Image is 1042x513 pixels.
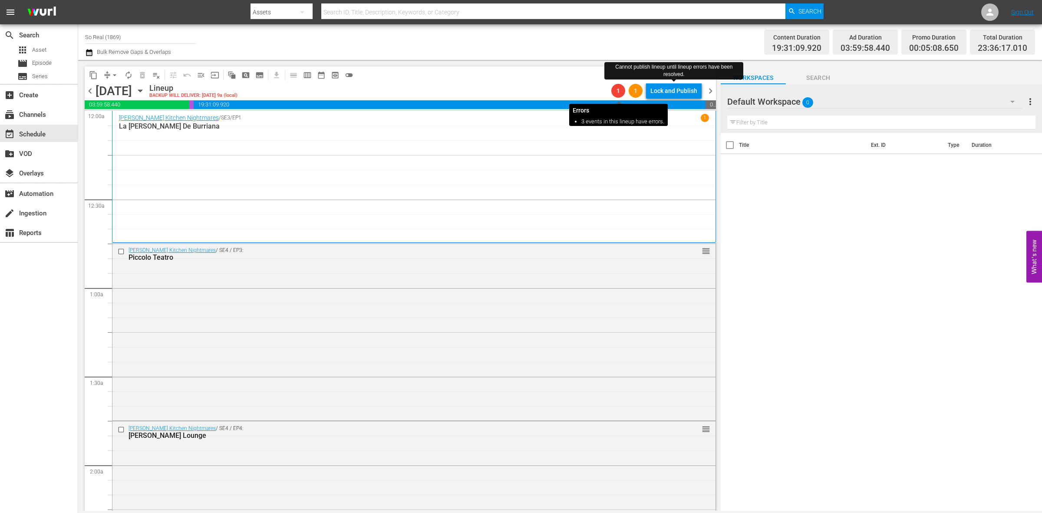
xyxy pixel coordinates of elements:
span: 00:05:08.650 [189,100,194,109]
p: La [PERSON_NAME] De Burriana [119,122,709,130]
p: 1 [703,115,706,121]
span: 19:31:09.920 [772,43,821,53]
span: calendar_view_week_outlined [303,71,312,79]
span: Search [786,73,851,83]
span: 03:59:58.440 [841,43,890,53]
span: reorder [702,424,710,434]
span: 03:59:58.440 [85,100,189,109]
span: 00:23:42.990 [706,100,716,109]
div: Content Duration [772,31,821,43]
div: Default Workspace [727,89,1023,114]
span: Channels [4,109,15,120]
span: Schedule [4,129,15,139]
a: [PERSON_NAME] Kitchen Nightmares [129,425,216,431]
div: / SE4 / EP3: [129,247,666,261]
span: Episode [32,59,52,67]
span: Month Calendar View [314,68,328,82]
a: [PERSON_NAME] Kitchen Nightmares [119,114,219,121]
span: Series [17,71,28,82]
span: content_copy [89,71,98,79]
span: preview_outlined [331,71,340,79]
th: Type [943,133,966,157]
div: BACKUP WILL DELIVER: [DATE] 9a (local) [149,93,237,99]
span: date_range_outlined [317,71,326,79]
span: pageview_outlined [241,71,250,79]
span: menu_open [197,71,205,79]
img: ans4CAIJ8jUAAAAAAAAAAAAAAAAAAAAAAAAgQb4GAAAAAAAAAAAAAAAAAAAAAAAAJMjXAAAAAAAAAAAAAAAAAAAAAAAAgAT5G... [21,2,63,23]
th: Title [739,133,866,157]
span: Automation [4,189,15,199]
span: Asset [17,45,28,55]
button: Open Feedback Widget [1026,231,1042,282]
span: Bulk Remove Gaps & Overlaps [96,49,171,55]
span: Customize Events [163,66,180,83]
div: Lineup [149,83,237,93]
span: toggle_off [345,71,353,79]
span: playlist_remove_outlined [152,71,161,79]
span: Create Series Block [253,68,267,82]
button: more_vert [1025,91,1035,112]
button: Lock and Publish [646,83,702,99]
span: Workspaces [721,73,786,83]
span: 19:31:09.920 [194,100,705,109]
span: input [211,71,219,79]
div: Lock and Publish [650,83,697,99]
button: Search [785,3,824,19]
span: menu [5,7,16,17]
span: Search [798,3,821,19]
button: reorder [702,246,710,255]
span: subtitles_outlined [255,71,264,79]
th: Duration [966,133,1019,157]
span: Copy Lineup [86,68,100,82]
span: more_vert [1025,96,1035,107]
div: Piccolo Teatro [129,253,666,261]
span: chevron_left [85,86,96,96]
span: 1 [611,87,625,94]
div: / SE4 / EP4: [129,425,666,440]
div: Cannot publish lineup until lineup errors have been resolved. [608,63,740,78]
span: reorder [702,246,710,256]
span: autorenew_outlined [124,71,133,79]
span: arrow_drop_down [110,71,119,79]
span: auto_awesome_motion_outlined [228,71,236,79]
span: 1 [629,87,643,94]
span: 0 [802,93,813,112]
span: Week Calendar View [300,68,314,82]
div: Ad Duration [841,31,890,43]
a: Sign Out [1011,9,1034,16]
span: Download as CSV [267,66,284,83]
a: [PERSON_NAME] Kitchen Nightmares [129,247,216,253]
span: Asset [32,46,46,54]
span: View Backup [328,68,342,82]
span: 24 hours Lineup View is OFF [342,68,356,82]
span: Overlays [4,168,15,179]
span: 00:05:08.650 [909,43,959,53]
span: 23:36:17.010 [978,43,1027,53]
p: SE3 / [221,115,232,121]
div: Total Duration [978,31,1027,43]
span: Episode [17,58,28,69]
span: Refresh All Search Blocks [222,66,239,83]
div: [PERSON_NAME] Lounge [129,431,666,440]
span: Reports [4,228,15,238]
span: Revert to Primary Episode [180,68,194,82]
span: Create [4,90,15,100]
p: EP1 [232,115,241,121]
button: reorder [702,424,710,433]
span: Fill episodes with ad slates [194,68,208,82]
div: [DATE] [96,84,132,98]
span: Update Metadata from Key Asset [208,68,222,82]
span: VOD [4,149,15,159]
span: Series [32,72,48,81]
span: Search [4,30,15,40]
span: chevron_right [705,86,716,96]
span: Loop Content [122,68,135,82]
span: Create Search Block [239,68,253,82]
div: Promo Duration [909,31,959,43]
span: Remove Gaps & Overlaps [100,68,122,82]
span: Day Calendar View [284,66,300,83]
th: Ext. ID [866,133,942,157]
span: Select an event to delete [135,68,149,82]
p: / [219,115,221,121]
span: compress [103,71,112,79]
